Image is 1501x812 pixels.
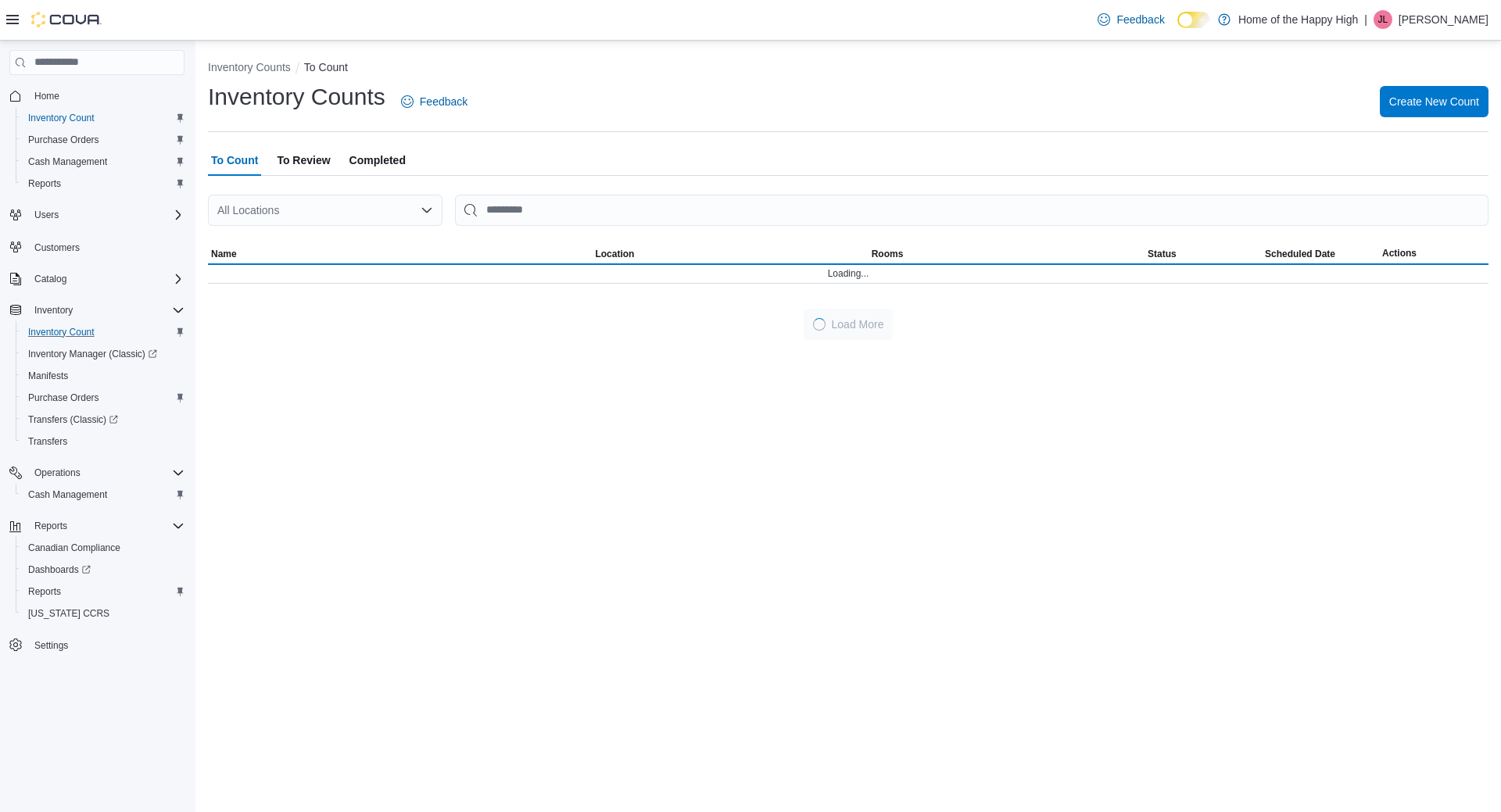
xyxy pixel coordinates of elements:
span: Operations [34,467,81,479]
span: Reports [22,174,184,193]
span: Location [595,248,634,260]
span: Reports [28,177,61,190]
button: Home [3,84,191,107]
a: Manifests [22,367,74,385]
nav: Complex example [9,78,184,697]
button: Rooms [869,245,1145,263]
a: Canadian Compliance [22,538,127,557]
a: Purchase Orders [22,388,106,407]
span: Manifests [22,367,184,385]
button: Location [592,245,868,263]
span: Completed [349,145,406,176]
span: [US_STATE] CCRS [28,607,109,620]
button: Status [1145,245,1262,263]
span: Inventory Manager (Classic) [22,345,184,363]
span: Dark Mode [1177,28,1178,29]
button: Canadian Compliance [16,537,191,559]
a: Inventory Manager (Classic) [22,345,163,363]
span: Purchase Orders [22,388,184,407]
button: LoadingLoad More [804,309,894,340]
span: Scheduled Date [1265,248,1335,260]
a: Reports [22,582,67,601]
span: Inventory Count [28,112,95,124]
span: Catalog [34,273,66,285]
button: [US_STATE] CCRS [16,603,191,624]
span: Cash Management [22,485,184,504]
span: Dashboards [28,563,91,576]
button: Transfers [16,431,191,453]
button: Reports [16,581,191,603]
span: Settings [34,639,68,652]
span: Catalog [28,270,184,288]
span: Create New Count [1389,94,1479,109]
button: Operations [3,462,191,484]
button: Create New Count [1380,86,1488,117]
span: Customers [28,237,184,256]
span: Inventory Manager (Classic) [28,348,157,360]
a: Reports [22,174,67,193]
span: Inventory Count [22,109,184,127]
a: Settings [28,636,74,655]
span: Washington CCRS [22,604,184,623]
a: [US_STATE] CCRS [22,604,116,623]
button: Inventory Counts [208,61,291,73]
button: Manifests [16,365,191,387]
a: Transfers [22,432,73,451]
a: Purchase Orders [22,131,106,149]
span: Transfers [28,435,67,448]
button: Reports [3,515,191,537]
button: Customers [3,235,191,258]
span: Transfers (Classic) [28,413,118,426]
button: Inventory [3,299,191,321]
p: | [1364,10,1367,29]
a: Feedback [395,86,474,117]
span: Users [28,206,184,224]
span: To Count [211,145,258,176]
button: Catalog [3,268,191,290]
button: Users [3,204,191,226]
button: Cash Management [16,151,191,173]
a: Dashboards [16,559,191,581]
span: Inventory [28,301,184,320]
a: Cash Management [22,152,113,171]
div: Julia Lebek [1374,10,1392,29]
span: To Review [277,145,330,176]
button: Inventory Count [16,321,191,343]
a: Home [28,87,66,106]
span: Dashboards [22,560,184,579]
button: Open list of options [421,204,433,216]
span: Manifests [28,370,68,382]
span: Cash Management [22,152,184,171]
span: Settings [28,635,184,655]
button: Inventory Count [16,107,191,129]
a: Cash Management [22,485,113,504]
h1: Inventory Counts [208,81,385,113]
button: To Count [304,61,348,73]
button: Name [208,245,592,263]
span: Inventory Count [28,326,95,338]
span: Transfers (Classic) [22,410,184,429]
span: Load More [832,317,884,332]
span: Reports [34,520,67,532]
button: Cash Management [16,484,191,506]
input: Dark Mode [1177,12,1210,28]
span: Users [34,209,59,221]
span: Rooms [872,248,904,260]
a: Transfers (Classic) [16,409,191,431]
input: This is a search bar. After typing your query, hit enter to filter the results lower in the page. [455,195,1488,226]
a: Inventory Count [22,109,101,127]
span: Loading [811,317,826,331]
a: Inventory Count [22,323,101,342]
nav: An example of EuiBreadcrumbs [208,59,1488,78]
p: [PERSON_NAME] [1399,10,1488,29]
span: JL [1378,10,1388,29]
span: Feedback [420,94,467,109]
button: Operations [28,463,87,482]
button: Scheduled Date [1262,245,1379,263]
span: Reports [28,517,184,535]
a: Feedback [1091,4,1170,35]
span: Inventory [34,304,73,317]
a: Inventory Manager (Classic) [16,343,191,365]
span: Status [1148,248,1177,260]
span: Customers [34,241,80,254]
